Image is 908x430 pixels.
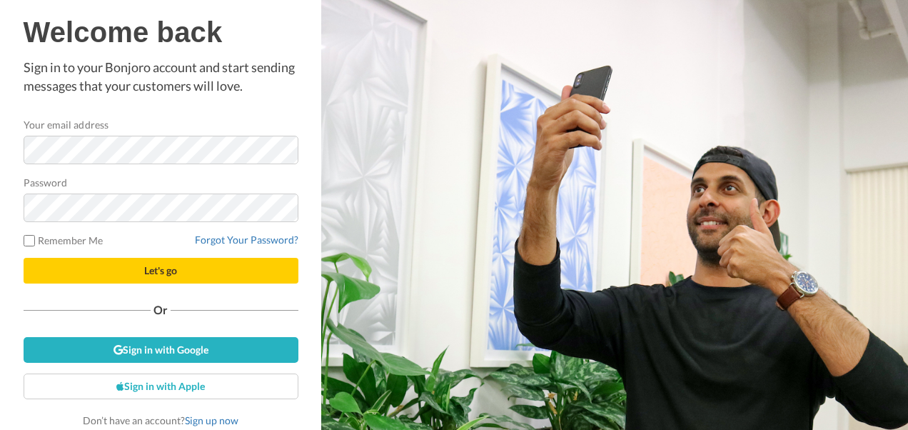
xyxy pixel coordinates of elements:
span: Don’t have an account? [83,414,238,426]
label: Remember Me [24,233,104,248]
input: Remember Me [24,235,35,246]
a: Forgot Your Password? [195,234,298,246]
span: Or [151,305,171,315]
a: Sign up now [185,414,238,426]
a: Sign in with Apple [24,374,298,399]
label: Password [24,175,68,190]
button: Let's go [24,258,298,284]
a: Sign in with Google [24,337,298,363]
p: Sign in to your Bonjoro account and start sending messages that your customers will love. [24,59,298,95]
span: Let's go [144,264,177,276]
h1: Welcome back [24,16,298,48]
label: Your email address [24,117,109,132]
